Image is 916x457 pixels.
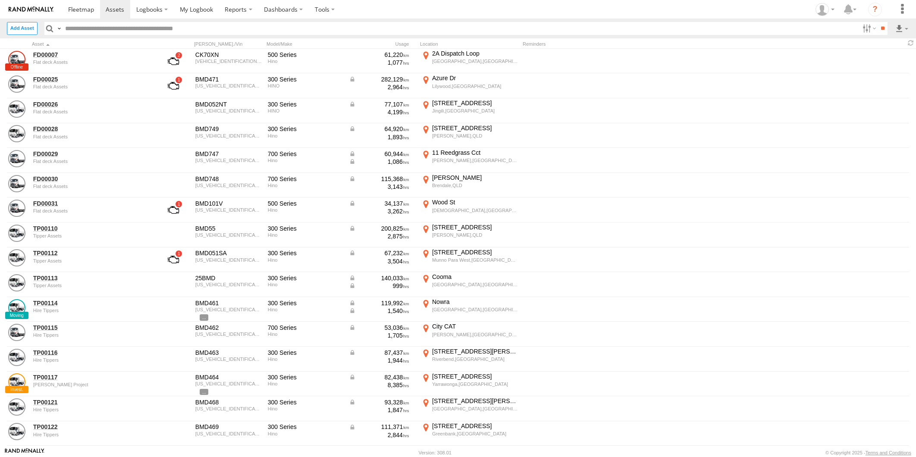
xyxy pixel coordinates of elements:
div: 1,893 [349,133,409,141]
a: View Asset with Fault/s [157,249,189,270]
a: Terms and Conditions [866,450,911,455]
div: 2,964 [349,83,409,91]
div: City CAT [432,322,518,330]
div: 2,875 [349,232,409,240]
div: 700 Series [268,324,343,332]
label: Click to View Current Location [420,198,519,222]
div: Data from Vehicle CANbus [349,175,409,183]
div: Riverbend,[GEOGRAPHIC_DATA] [432,356,518,362]
label: Click to View Current Location [420,397,519,420]
div: undefined [33,84,151,89]
a: FD00028 [33,125,151,133]
a: FD00026 [33,100,151,108]
div: undefined [33,233,151,238]
div: Hino [268,232,343,238]
div: undefined [33,283,151,288]
label: Create New Asset [7,22,38,34]
div: Hino [268,207,343,213]
a: FD00030 [33,175,151,183]
label: Click to View Current Location [420,124,519,147]
div: 11 Reedgrass Cct [432,149,518,157]
a: View Asset Details [8,225,25,242]
div: Hino [268,332,343,337]
div: 300 Series [268,225,343,232]
div: Hino [268,183,343,188]
div: Hino [268,431,343,436]
div: 25BMD [195,274,262,282]
div: 300 Series [268,100,343,108]
a: View Asset Details [8,51,25,68]
div: [STREET_ADDRESS] [432,248,518,256]
div: Data from Vehicle CANbus [349,282,409,290]
div: BMD469 [195,423,262,431]
div: 700 Series [268,150,343,158]
div: Yarrawonga,[GEOGRAPHIC_DATA] [432,381,518,387]
label: Click to View Current Location [420,347,519,371]
div: undefined [33,407,151,412]
a: FD00029 [33,150,151,158]
div: Hino [268,257,343,263]
div: 300 Series [268,274,343,282]
div: undefined [33,258,151,263]
div: Hino [268,307,343,312]
div: [DEMOGRAPHIC_DATA],[GEOGRAPHIC_DATA] [432,207,518,213]
div: BMD471 [195,75,262,83]
div: Data from Vehicle CANbus [349,249,409,257]
div: 300 Series [268,349,343,357]
img: rand-logo.svg [9,6,53,13]
div: Zarni Lwin [812,3,838,16]
div: HINO [268,83,343,88]
div: Data from Vehicle CANbus [349,274,409,282]
a: FD00031 [33,200,151,207]
label: Search Filter Options [859,22,878,34]
div: 1,705 [349,332,409,339]
div: CK70XN [195,51,262,59]
div: BMD747 [195,150,262,158]
div: Data from Vehicle CANbus [349,307,409,315]
label: Click to View Current Location [420,422,519,445]
label: Click to View Current Location [420,298,519,321]
div: Data from Vehicle CANbus [349,158,409,166]
div: Hino [268,381,343,386]
div: [STREET_ADDRESS][PERSON_NAME] [432,347,518,355]
div: Greenbank,[GEOGRAPHIC_DATA] [432,431,518,437]
div: Data from Vehicle CANbus [349,75,409,83]
div: JHHTCS3F50K004983 [195,183,262,188]
div: JHHTCS3F20K004892 [195,158,262,163]
div: 300 Series [268,373,343,381]
div: BMD052NT [195,100,262,108]
div: 500 Series [268,200,343,207]
a: View Asset Details [8,200,25,217]
div: JHHTCS3H40K004040 [195,83,262,88]
div: Hino [268,59,343,64]
div: 3,143 [349,183,409,191]
span: Refresh [906,39,916,47]
div: Hino [268,133,343,138]
div: Brendale,QLD [432,182,518,188]
div: undefined [33,332,151,338]
div: [PERSON_NAME],QLD [432,133,518,139]
div: [STREET_ADDRESS] [432,372,518,380]
a: View Asset Details [8,100,25,118]
div: © Copyright 2025 - [825,450,911,455]
div: JHDFG8JPMXXX10062 [195,59,262,64]
div: [PERSON_NAME],[GEOGRAPHIC_DATA] [432,332,518,338]
div: BMD462 [195,324,262,332]
label: Click to View Current Location [420,322,519,346]
div: JHHTCS3H50K003995 [195,431,262,436]
div: Jingili,[GEOGRAPHIC_DATA] [432,108,518,114]
div: JHHTCS3H50K003561 [195,232,262,238]
div: Munno Para West,[GEOGRAPHIC_DATA] [432,257,518,263]
div: BMD748 [195,175,262,183]
label: Click to View Current Location [420,174,519,197]
div: Hino [268,282,343,287]
div: BMD461 [195,299,262,307]
div: JHHTCS3H70K003674 [195,357,262,362]
div: Data from Vehicle CANbus [349,349,409,357]
a: TP00117 [33,373,151,381]
div: [PERSON_NAME],[GEOGRAPHIC_DATA] [432,157,518,163]
div: [STREET_ADDRESS] [432,99,518,107]
div: JHHTCS3H30K003798 [195,282,262,287]
div: Data from Vehicle CANbus [349,150,409,158]
div: Data from Vehicle CANbus [349,299,409,307]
